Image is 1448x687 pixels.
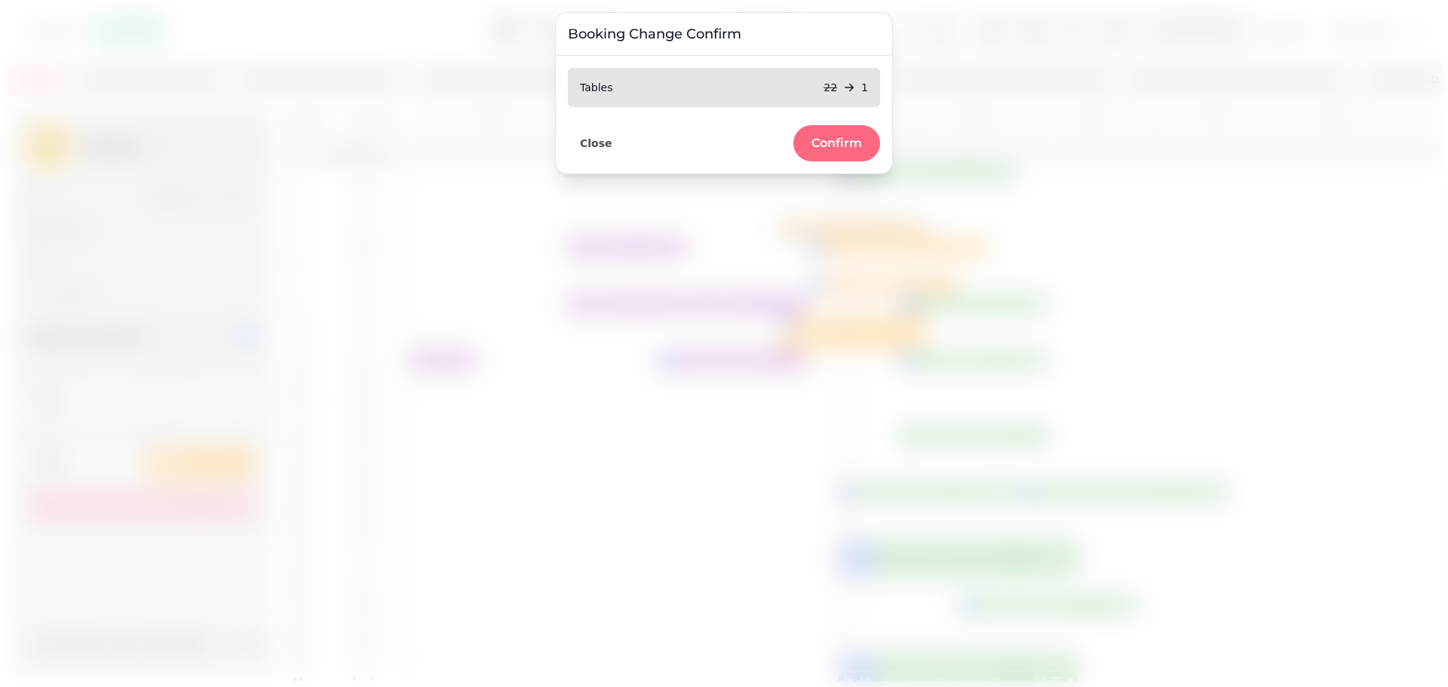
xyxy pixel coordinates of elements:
[811,137,862,149] span: Confirm
[568,25,880,43] h3: Booking Change Confirm
[580,80,613,95] p: Tables
[580,138,612,149] span: Close
[824,80,837,95] p: 22
[568,133,624,153] button: Close
[861,80,868,95] p: 1
[793,125,880,161] button: Confirm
